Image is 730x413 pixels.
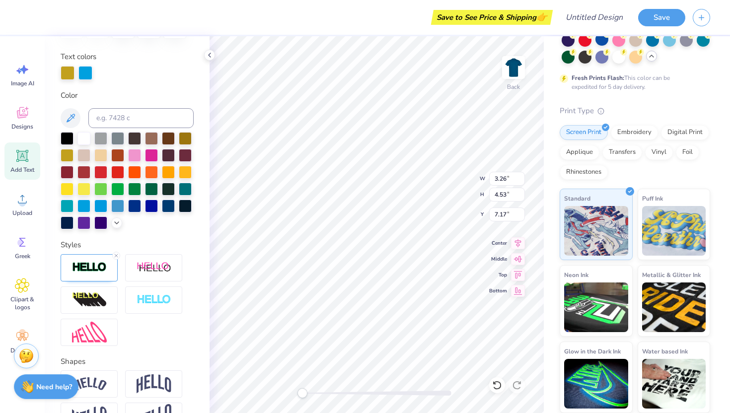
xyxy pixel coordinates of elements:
[72,292,107,308] img: 3D Illusion
[642,206,706,256] img: Puff Ink
[507,82,520,91] div: Back
[12,209,32,217] span: Upload
[10,346,34,354] span: Decorate
[564,359,628,409] img: Glow in the Dark Ink
[61,239,81,251] label: Styles
[564,346,621,356] span: Glow in the Dark Ink
[137,262,171,274] img: Shadow
[536,11,547,23] span: 👉
[642,359,706,409] img: Water based Ink
[564,206,628,256] img: Standard
[11,123,33,131] span: Designs
[642,282,706,332] img: Metallic & Glitter Ink
[72,322,107,343] img: Free Distort
[489,239,507,247] span: Center
[560,105,710,117] div: Print Type
[504,58,523,77] img: Back
[611,125,658,140] div: Embroidery
[558,7,631,27] input: Untitled Design
[638,9,685,26] button: Save
[560,165,608,180] div: Rhinestones
[137,374,171,393] img: Arch
[88,108,194,128] input: e.g. 7428 c
[564,282,628,332] img: Neon Ink
[489,255,507,263] span: Middle
[564,193,590,204] span: Standard
[297,388,307,398] div: Accessibility label
[11,79,34,87] span: Image AI
[61,90,194,101] label: Color
[72,262,107,273] img: Stroke
[560,145,599,160] div: Applique
[72,377,107,391] img: Arc
[6,295,39,311] span: Clipart & logos
[645,145,673,160] div: Vinyl
[642,193,663,204] span: Puff Ink
[572,74,624,82] strong: Fresh Prints Flash:
[489,271,507,279] span: Top
[572,73,694,91] div: This color can be expedited for 5 day delivery.
[61,356,85,367] label: Shapes
[642,270,701,280] span: Metallic & Glitter Ink
[564,270,588,280] span: Neon Ink
[642,346,688,356] span: Water based Ink
[15,252,30,260] span: Greek
[10,166,34,174] span: Add Text
[602,145,642,160] div: Transfers
[36,382,72,392] strong: Need help?
[137,294,171,306] img: Negative Space
[676,145,699,160] div: Foil
[489,287,507,295] span: Bottom
[661,125,709,140] div: Digital Print
[560,125,608,140] div: Screen Print
[61,51,96,63] label: Text colors
[434,10,550,25] div: Save to See Price & Shipping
